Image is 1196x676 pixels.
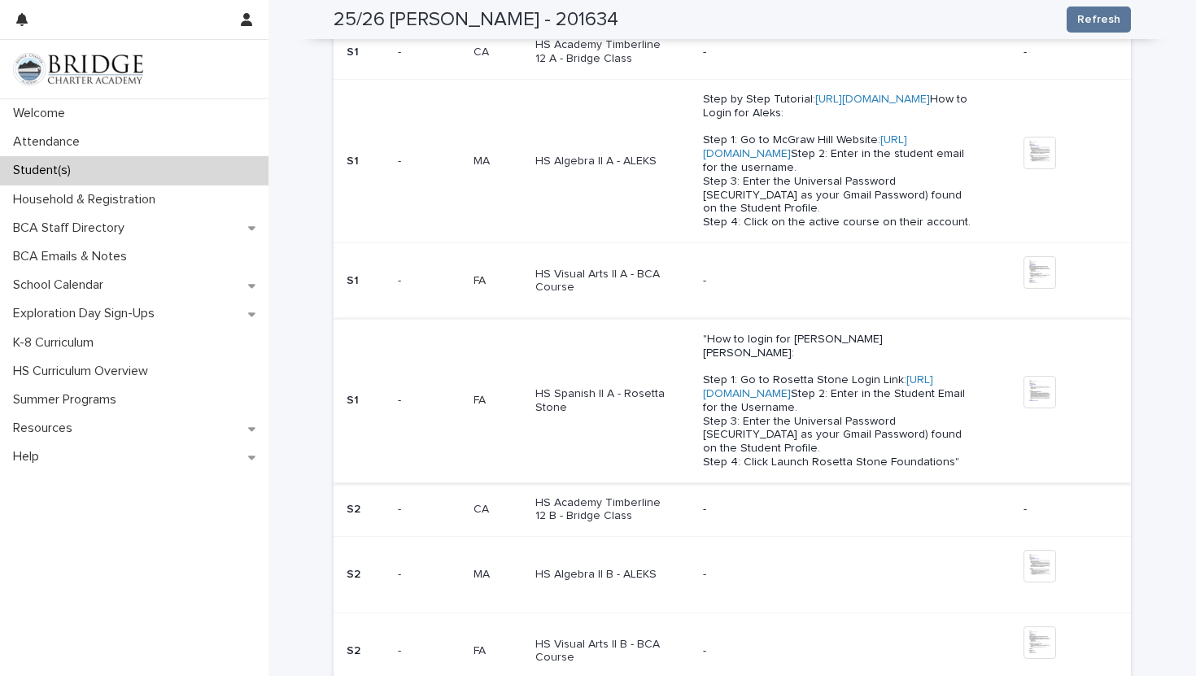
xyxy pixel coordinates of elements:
p: - [398,42,404,59]
p: HS Curriculum Overview [7,364,161,379]
tr: S2-- CACA HS Academy Timberline 12 B - Bridge Class-- [334,482,1131,537]
p: Summer Programs [7,392,129,408]
p: School Calendar [7,277,116,293]
p: S1 [347,274,385,288]
p: MA [474,565,493,582]
p: - [398,271,404,288]
p: Resources [7,421,85,436]
p: - [703,46,974,59]
p: Help [7,449,52,464]
p: CA [474,499,492,517]
tr: S1-- MAMA HS Algebra II A - ALEKSStep by Step Tutorial:[URL][DOMAIN_NAME]How to Login for Aleks: ... [334,79,1131,242]
p: Welcome [7,106,78,121]
p: - [703,644,974,658]
img: V1C1m3IdTEidaUdm9Hs0 [13,53,143,85]
tr: S2-- MAMA HS Algebra II B - ALEKS- [334,537,1131,613]
p: Attendance [7,134,93,150]
p: - [703,274,974,288]
tr: S1-- CACA HS Academy Timberline 12 A - Bridge Class-- [334,25,1131,80]
p: - [703,503,974,517]
p: Household & Registration [7,192,168,207]
p: HS Spanish II A - Rosetta Stone [535,387,671,415]
button: Refresh [1067,7,1131,33]
p: HS Academy Timberline 12 A - Bridge Class [535,38,671,66]
p: S1 [347,394,385,408]
p: "How to login for [PERSON_NAME] [PERSON_NAME]: Step 1: Go to Rosetta Stone Login Link: Step 2: En... [703,333,974,469]
p: BCA Emails & Notes [7,249,140,264]
p: S1 [347,46,385,59]
p: - [398,641,404,658]
p: HS Algebra II B - ALEKS [535,568,671,582]
a: [URL][DOMAIN_NAME] [703,374,933,399]
p: - [1024,46,1105,59]
p: - [398,390,404,408]
p: K-8 Curriculum [7,335,107,351]
p: - [1024,503,1105,517]
span: Refresh [1077,11,1120,28]
p: HS Algebra II A - ALEKS [535,155,671,168]
p: - [398,151,404,168]
p: BCA Staff Directory [7,220,137,236]
h2: 25/26 [PERSON_NAME] - 201634 [334,8,618,32]
p: FA [474,641,489,658]
p: S1 [347,155,385,168]
p: S2 [347,503,385,517]
p: Step by Step Tutorial: How to Login for Aleks: Step 1: Go to McGraw Hill Website: Step 2: Enter i... [703,93,974,229]
p: S2 [347,644,385,658]
a: [URL][DOMAIN_NAME] [815,94,930,105]
p: Student(s) [7,163,84,178]
p: FA [474,271,489,288]
p: HS Visual Arts II A - BCA Course [535,268,671,295]
tr: S1-- FAFA HS Visual Arts II A - BCA Course- [334,242,1131,319]
p: CA [474,42,492,59]
p: - [398,499,404,517]
p: HS Academy Timberline 12 B - Bridge Class [535,496,671,524]
p: S2 [347,568,385,582]
p: - [703,568,974,582]
p: FA [474,390,489,408]
tr: S1-- FAFA HS Spanish II A - Rosetta Stone"How to login for [PERSON_NAME] [PERSON_NAME]: Step 1: G... [334,319,1131,482]
p: Exploration Day Sign-Ups [7,306,168,321]
p: HS Visual Arts II B - BCA Course [535,638,671,665]
p: - [398,565,404,582]
p: MA [474,151,493,168]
